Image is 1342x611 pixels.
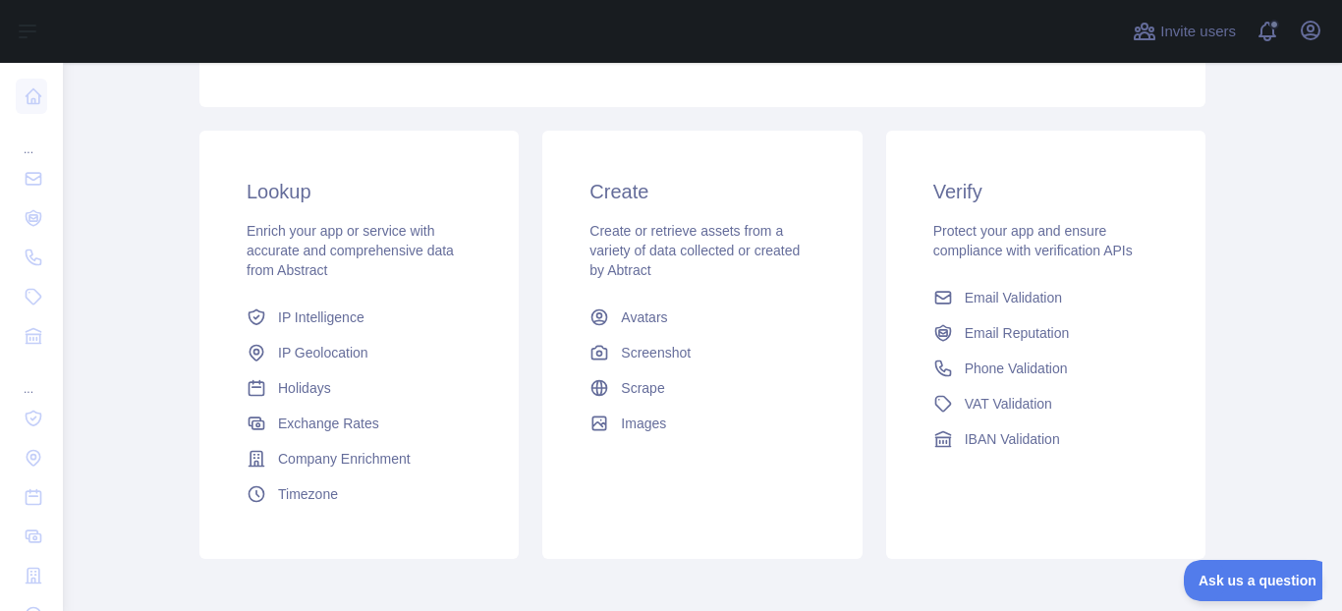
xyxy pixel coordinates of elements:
[278,484,338,504] span: Timezone
[925,351,1166,386] a: Phone Validation
[247,223,454,278] span: Enrich your app or service with accurate and comprehensive data from Abstract
[621,343,691,362] span: Screenshot
[621,307,667,327] span: Avatars
[582,406,822,441] a: Images
[278,307,364,327] span: IP Intelligence
[16,118,47,157] div: ...
[582,300,822,335] a: Avatars
[582,335,822,370] a: Screenshot
[278,378,331,398] span: Holidays
[247,178,472,205] h3: Lookup
[16,358,47,397] div: ...
[965,288,1062,307] span: Email Validation
[239,335,479,370] a: IP Geolocation
[965,394,1052,414] span: VAT Validation
[278,343,368,362] span: IP Geolocation
[925,386,1166,421] a: VAT Validation
[582,370,822,406] a: Scrape
[925,315,1166,351] a: Email Reputation
[621,414,666,433] span: Images
[925,421,1166,457] a: IBAN Validation
[1129,16,1240,47] button: Invite users
[1160,21,1236,43] span: Invite users
[589,223,800,278] span: Create or retrieve assets from a variety of data collected or created by Abtract
[933,178,1158,205] h3: Verify
[239,370,479,406] a: Holidays
[239,441,479,476] a: Company Enrichment
[239,406,479,441] a: Exchange Rates
[965,359,1068,378] span: Phone Validation
[965,323,1070,343] span: Email Reputation
[278,414,379,433] span: Exchange Rates
[1184,560,1322,601] iframe: Toggle Customer Support
[621,378,664,398] span: Scrape
[933,223,1133,258] span: Protect your app and ensure compliance with verification APIs
[589,178,814,205] h3: Create
[239,300,479,335] a: IP Intelligence
[925,280,1166,315] a: Email Validation
[278,449,411,469] span: Company Enrichment
[965,429,1060,449] span: IBAN Validation
[239,476,479,512] a: Timezone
